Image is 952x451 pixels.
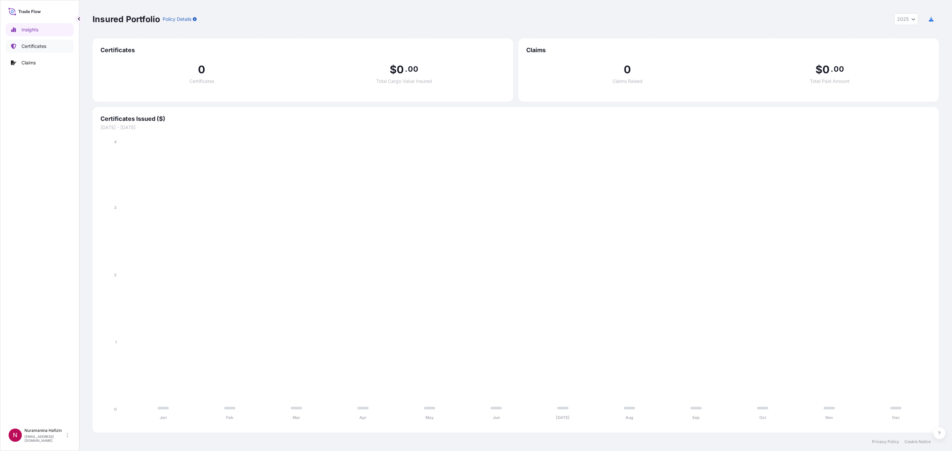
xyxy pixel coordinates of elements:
span: 0 [397,64,404,75]
tspan: Oct [759,415,766,420]
span: . [405,66,407,72]
span: $ [390,64,397,75]
span: Total Cargo Value Insured [376,79,432,84]
span: N [13,432,18,438]
button: Year Selector [894,13,918,25]
span: . [831,66,833,72]
tspan: 2 [114,272,117,277]
p: Claims [21,59,36,66]
p: Policy Details [163,16,191,22]
tspan: May [425,415,434,420]
p: [EMAIL_ADDRESS][DOMAIN_NAME] [24,434,65,442]
p: Insured Portfolio [93,14,160,24]
tspan: 1 [115,340,117,345]
tspan: 0 [114,407,117,412]
a: Cookie Notice [904,439,931,444]
span: Certificates [189,79,214,84]
p: Nuramanina Hafizin [24,428,65,433]
span: 0 [822,64,830,75]
span: $ [815,64,822,75]
tspan: Feb [226,415,233,420]
span: Certificates Issued ($) [100,115,931,123]
span: [DATE] - [DATE] [100,124,931,131]
span: Total Paid Amount [810,79,850,84]
tspan: Apr [359,415,367,420]
span: 00 [408,66,418,72]
span: Claims [526,46,931,54]
tspan: 3 [114,205,117,210]
span: 0 [198,64,205,75]
tspan: Mar [293,415,300,420]
tspan: Sep [692,415,700,420]
a: Certificates [6,40,74,53]
tspan: Nov [825,415,833,420]
span: Certificates [100,46,505,54]
tspan: [DATE] [556,415,570,420]
span: 00 [834,66,844,72]
span: 0 [624,64,631,75]
span: 2025 [897,16,909,22]
p: Insights [21,26,38,33]
tspan: Aug [625,415,633,420]
tspan: 4 [114,139,117,144]
a: Insights [6,23,74,36]
a: Claims [6,56,74,69]
p: Certificates [21,43,46,50]
tspan: Jan [160,415,167,420]
a: Privacy Policy [872,439,899,444]
span: Claims Raised [613,79,643,84]
tspan: Dec [892,415,900,420]
tspan: Jun [493,415,500,420]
